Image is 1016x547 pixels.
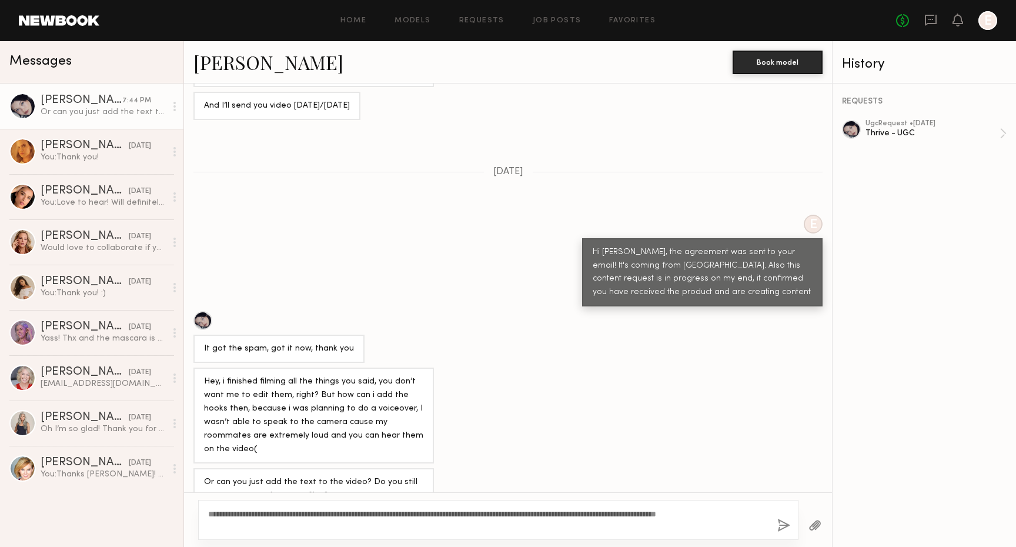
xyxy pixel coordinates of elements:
[459,17,504,25] a: Requests
[842,58,1007,71] div: History
[978,11,997,30] a: E
[204,342,354,356] div: It got the spam, got it now, thank you
[122,95,151,106] div: 7:44 PM
[129,276,151,288] div: [DATE]
[41,231,129,242] div: [PERSON_NAME]
[41,185,129,197] div: [PERSON_NAME]
[9,55,72,68] span: Messages
[129,141,151,152] div: [DATE]
[41,197,166,208] div: You: Love to hear! Will definitely be in touch :)
[204,375,423,456] div: Hey, i finished filming all the things you said, you don’t want me to edit them, right? But how c...
[41,321,129,333] div: [PERSON_NAME]
[733,51,823,74] button: Book model
[41,276,129,288] div: [PERSON_NAME]
[193,49,343,75] a: [PERSON_NAME]
[129,186,151,197] div: [DATE]
[609,17,656,25] a: Favorites
[129,412,151,423] div: [DATE]
[493,167,523,177] span: [DATE]
[593,246,812,300] div: Hi [PERSON_NAME], the agreement was sent to your email! It's coming from [GEOGRAPHIC_DATA]. Also ...
[865,120,1000,128] div: ugc Request • [DATE]
[395,17,430,25] a: Models
[41,412,129,423] div: [PERSON_NAME]
[41,106,166,118] div: Or can you just add the text to the video? Do you still want me to send you raw files?
[41,140,129,152] div: [PERSON_NAME]
[865,128,1000,139] div: Thrive - UGC
[842,98,1007,106] div: REQUESTS
[129,367,151,378] div: [DATE]
[41,95,122,106] div: [PERSON_NAME]
[41,242,166,254] div: Would love to collaborate if you’re still looking
[340,17,367,25] a: Home
[865,120,1007,147] a: ugcRequest •[DATE]Thrive - UGC
[129,458,151,469] div: [DATE]
[733,56,823,66] a: Book model
[41,423,166,435] div: Oh I’m so glad! Thank you for the opportunity. I look forward to the next one.
[41,333,166,344] div: Yass! Thx and the mascara is outstanding, of course!
[41,366,129,378] div: [PERSON_NAME]
[204,99,350,113] div: And I’ll send you video [DATE]/[DATE]
[204,476,423,503] div: Or can you just add the text to the video? Do you still want me to send you raw files?
[129,231,151,242] div: [DATE]
[41,288,166,299] div: You: Thank you! :)
[41,469,166,480] div: You: Thanks [PERSON_NAME]! And agree your eyes look amazing with Thrive!!
[41,378,166,389] div: [EMAIL_ADDRESS][DOMAIN_NAME]
[41,152,166,163] div: You: Thank you!
[533,17,581,25] a: Job Posts
[129,322,151,333] div: [DATE]
[41,457,129,469] div: [PERSON_NAME]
